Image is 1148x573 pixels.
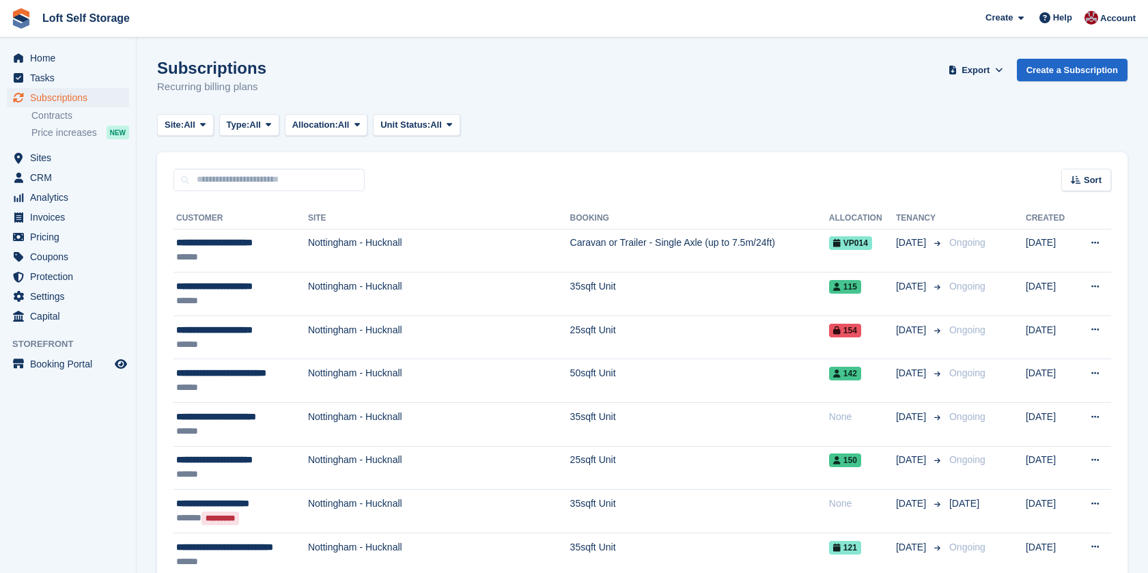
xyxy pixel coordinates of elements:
span: [DATE] [896,540,929,555]
td: [DATE] [1026,359,1075,403]
span: Subscriptions [30,88,112,107]
span: Ongoing [949,324,985,335]
a: menu [7,227,129,247]
td: [DATE] [1026,490,1075,533]
span: Account [1100,12,1136,25]
td: [DATE] [1026,229,1075,272]
span: [DATE] [896,323,929,337]
span: CRM [30,168,112,187]
span: 154 [829,324,861,337]
a: menu [7,247,129,266]
th: Created [1026,208,1075,229]
img: stora-icon-8386f47178a22dfd0bd8f6a31ec36ba5ce8667c1dd55bd0f319d3a0aa187defe.svg [11,8,31,29]
td: [DATE] [1026,316,1075,359]
td: Nottingham - Hucknall [308,446,570,490]
span: Ongoing [949,281,985,292]
td: [DATE] [1026,403,1075,447]
span: Create [985,11,1013,25]
th: Customer [173,208,308,229]
span: Sort [1084,173,1102,187]
p: Recurring billing plans [157,79,266,95]
span: [DATE] [896,497,929,511]
td: [DATE] [1026,446,1075,490]
td: Nottingham - Hucknall [308,316,570,359]
td: 35sqft Unit [570,490,829,533]
span: 121 [829,541,861,555]
td: 35sqft Unit [570,403,829,447]
div: None [829,497,896,511]
button: Type: All [219,114,279,137]
span: Ongoing [949,411,985,422]
span: All [249,118,261,132]
span: Ongoing [949,237,985,248]
td: Nottingham - Hucknall [308,359,570,403]
span: Ongoing [949,542,985,553]
td: Nottingham - Hucknall [308,272,570,316]
span: Capital [30,307,112,326]
a: menu [7,88,129,107]
span: Coupons [30,247,112,266]
th: Booking [570,208,829,229]
a: menu [7,68,129,87]
button: Unit Status: All [373,114,460,137]
span: All [184,118,195,132]
button: Site: All [157,114,214,137]
a: Price increases NEW [31,125,129,140]
th: Tenancy [896,208,944,229]
span: [DATE] [896,279,929,294]
span: Unit Status: [380,118,430,132]
span: [DATE] [949,498,979,509]
a: menu [7,354,129,374]
span: Ongoing [949,454,985,465]
span: [DATE] [896,366,929,380]
a: menu [7,148,129,167]
td: 25sqft Unit [570,446,829,490]
h1: Subscriptions [157,59,266,77]
span: Storefront [12,337,136,351]
td: Nottingham - Hucknall [308,229,570,272]
span: Ongoing [949,367,985,378]
img: James Johnson [1084,11,1098,25]
span: Help [1053,11,1072,25]
span: Pricing [30,227,112,247]
td: 35sqft Unit [570,272,829,316]
span: Allocation: [292,118,338,132]
td: 50sqft Unit [570,359,829,403]
span: Invoices [30,208,112,227]
span: Export [962,64,990,77]
td: 25sqft Unit [570,316,829,359]
div: NEW [107,126,129,139]
a: menu [7,307,129,326]
a: Create a Subscription [1017,59,1128,81]
span: [DATE] [896,410,929,424]
span: Home [30,48,112,68]
span: Sites [30,148,112,167]
td: Nottingham - Hucknall [308,403,570,447]
div: None [829,410,896,424]
button: Export [946,59,1006,81]
td: Nottingham - Hucknall [308,490,570,533]
span: Price increases [31,126,97,139]
span: Type: [227,118,250,132]
a: menu [7,208,129,227]
th: Allocation [829,208,896,229]
span: All [338,118,350,132]
span: [DATE] [896,236,929,250]
a: menu [7,168,129,187]
a: Contracts [31,109,129,122]
span: Settings [30,287,112,306]
th: Site [308,208,570,229]
span: Protection [30,267,112,286]
span: Tasks [30,68,112,87]
td: Caravan or Trailer - Single Axle (up to 7.5m/24ft) [570,229,829,272]
a: menu [7,188,129,207]
span: 115 [829,280,861,294]
td: [DATE] [1026,272,1075,316]
span: Analytics [30,188,112,207]
span: Booking Portal [30,354,112,374]
span: 150 [829,453,861,467]
span: 142 [829,367,861,380]
span: VP014 [829,236,872,250]
a: menu [7,287,129,306]
a: Loft Self Storage [37,7,135,29]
